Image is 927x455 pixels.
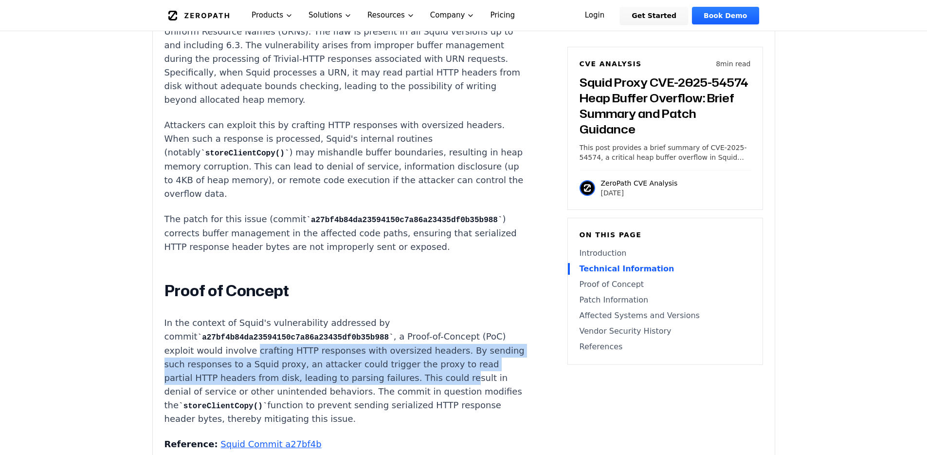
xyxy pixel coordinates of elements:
a: Proof of Concept [580,279,751,290]
a: Technical Information [580,263,751,275]
a: Book Demo [692,7,759,24]
strong: Reference: [164,439,218,449]
p: 8 min read [716,59,750,69]
p: CVE-2025-54574 is a heap buffer overflow vulnerability in Squid's handling of Uniform Resource Na... [164,11,527,107]
code: a27bf4b84da23594150c7a86a23435df0b35b988 [306,216,502,225]
h2: Proof of Concept [164,281,527,301]
code: storeClientCopy() [179,402,267,411]
p: The patch for this issue (commit ) corrects buffer management in the affected code paths, ensurin... [164,212,527,254]
h3: Squid Proxy CVE-2025-54574 Heap Buffer Overflow: Brief Summary and Patch Guidance [580,75,751,137]
a: Introduction [580,247,751,259]
p: [DATE] [601,188,678,198]
a: Affected Systems and Versions [580,310,751,322]
p: Attackers can exploit this by crafting HTTP responses with oversized headers. When such a respons... [164,118,527,201]
p: ZeroPath CVE Analysis [601,178,678,188]
p: This post provides a brief summary of CVE-2025-54574, a critical heap buffer overflow in Squid Pr... [580,143,751,162]
code: storeClientCopy() [200,149,289,158]
a: Get Started [620,7,688,24]
a: References [580,341,751,353]
a: Squid Commit a27bf4b [220,439,321,449]
code: a27bf4b84da23594150c7a86a23435df0b35b988 [198,333,394,342]
img: ZeroPath CVE Analysis [580,180,595,196]
h6: On this page [580,230,751,240]
a: Patch Information [580,294,751,306]
h6: CVE Analysis [580,59,642,69]
p: In the context of Squid's vulnerability addressed by commit , a Proof-of-Concept (PoC) exploit wo... [164,316,527,426]
a: Vendor Security History [580,325,751,337]
a: Login [573,7,617,24]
